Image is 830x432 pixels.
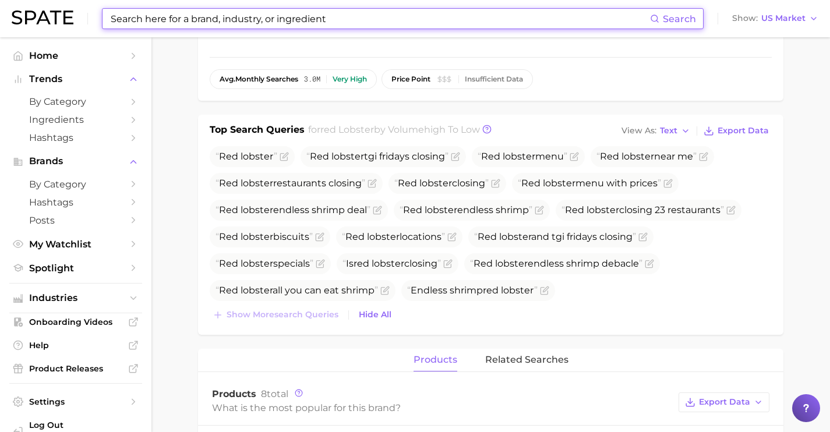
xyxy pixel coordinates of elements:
[9,259,142,277] a: Spotlight
[391,75,430,83] span: price point
[219,231,238,242] span: Red
[219,285,238,296] span: Red
[9,93,142,111] a: by Category
[29,50,122,61] span: Home
[478,231,497,242] span: Red
[372,258,404,269] span: lobster
[414,355,457,365] span: products
[451,152,460,161] button: Flag as miscategorized or irrelevant
[483,285,499,296] span: red
[280,152,289,161] button: Flag as miscategorized or irrelevant
[596,151,697,162] span: near me
[587,204,619,215] span: lobster
[359,310,391,320] span: Hide All
[29,363,122,374] span: Product Releases
[220,75,235,83] abbr: average
[495,258,528,269] span: lobster
[316,259,325,268] button: Flag as miscategorized or irrelevant
[518,178,661,189] span: menu with prices
[403,204,422,215] span: Red
[219,258,238,269] span: Red
[443,259,453,268] button: Flag as miscategorized or irrelevant
[331,151,364,162] span: lobster
[220,75,298,83] span: monthly searches
[9,289,142,307] button: Industries
[216,285,378,296] span: all you can eat shrimp
[9,337,142,354] a: Help
[216,231,313,242] span: biscuits
[481,151,500,162] span: Red
[729,11,821,26] button: ShowUS Market
[699,152,708,161] button: Flag as miscategorized or irrelevant
[29,132,122,143] span: Hashtags
[726,206,736,215] button: Flag as miscategorized or irrelevant
[398,178,417,189] span: Red
[543,178,575,189] span: lobster
[310,151,329,162] span: Red
[367,231,400,242] span: lobster
[29,396,122,407] span: Settings
[701,123,772,139] button: Export Data
[9,313,142,331] a: Onboarding Videos
[241,231,273,242] span: lobster
[9,360,142,377] a: Product Releases
[241,204,273,215] span: lobster
[407,285,538,296] span: Endless shrimp
[241,258,273,269] span: lobster
[219,178,238,189] span: Red
[761,15,806,22] span: US Market
[29,156,122,167] span: Brands
[9,47,142,65] a: Home
[470,258,642,269] span: endless shrimp debacle
[216,178,365,189] span: restaurants closing
[241,151,274,162] span: lobster
[645,259,654,268] button: Flag as miscategorized or irrelevant
[9,235,142,253] a: My Watchlist
[503,151,535,162] span: lobster
[241,178,273,189] span: lobster
[29,114,122,125] span: Ingredients
[9,193,142,211] a: Hashtags
[660,128,677,134] span: Text
[212,400,673,416] div: What is the most popular for this brand?
[718,126,769,136] span: Export Data
[333,75,367,83] div: Very high
[638,232,648,242] button: Flag as miscategorized or irrelevant
[521,178,541,189] span: Red
[540,286,549,295] button: Flag as miscategorized or irrelevant
[29,340,122,350] span: Help
[561,204,724,215] span: closing 23 restaurants
[394,178,489,189] span: closing
[9,153,142,170] button: Brands
[485,355,568,365] span: related searches
[227,310,338,320] span: Show more search queries
[9,211,142,229] a: Posts
[345,231,365,242] span: Red
[380,286,390,295] button: Flag as miscategorized or irrelevant
[210,307,341,323] button: Show moresearch queries
[219,151,238,162] span: Red
[679,392,769,412] button: Export Data
[315,232,324,242] button: Flag as miscategorized or irrelevant
[501,285,534,296] span: lobster
[216,204,370,215] span: endless shrimp deal
[261,388,288,399] span: total
[241,285,273,296] span: lobster
[9,129,142,147] a: Hashtags
[732,15,758,22] span: Show
[216,258,313,269] span: specials
[320,124,374,135] span: red lobster
[29,74,122,84] span: Trends
[600,151,619,162] span: Red
[29,317,122,327] span: Onboarding Videos
[499,231,531,242] span: lobster
[478,151,567,162] span: menu
[12,10,73,24] img: SPATE
[474,231,636,242] span: and tgi fridays closing
[419,178,452,189] span: lobster
[110,9,650,29] input: Search here for a brand, industry, or ingredient
[9,70,142,88] button: Trends
[535,206,544,215] button: Flag as miscategorized or irrelevant
[699,397,750,407] span: Export Data
[447,232,457,242] button: Flag as miscategorized or irrelevant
